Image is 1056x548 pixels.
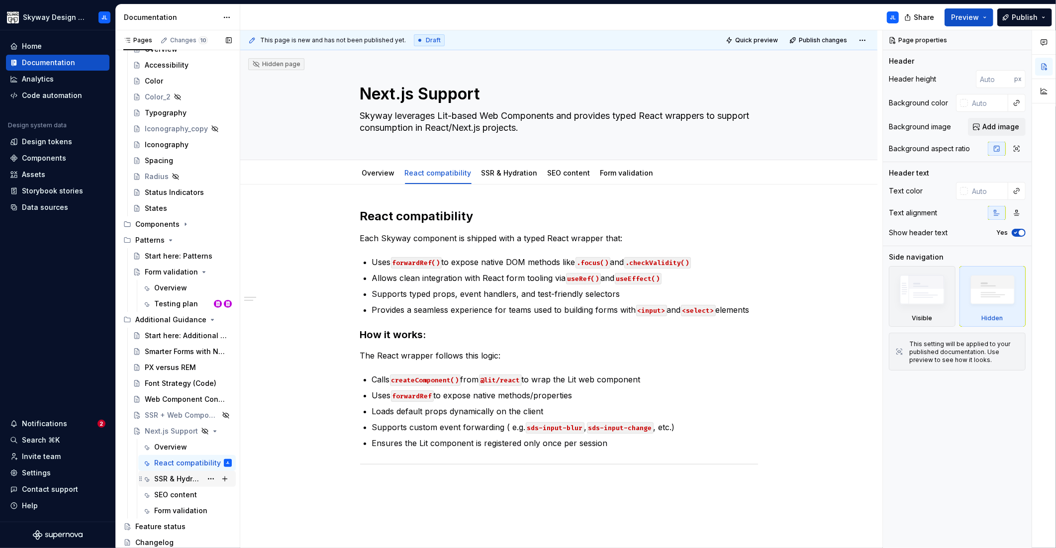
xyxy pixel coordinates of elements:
[224,300,232,308] img: Bobby Davis
[138,296,236,312] a: Testing planBobby DavisBobby Davis
[138,439,236,455] a: Overview
[170,36,208,44] div: Changes
[129,248,236,264] a: Start here: Patterns
[6,416,109,432] button: Notifications2
[624,257,691,269] code: .checkValidity()
[391,390,434,402] code: forwardRef
[968,118,1026,136] button: Add image
[123,36,152,44] div: Pages
[22,501,38,511] div: Help
[372,389,758,401] p: Uses to expose native methods/properties
[129,344,236,360] a: Smarter Forms with Native Validation APIs
[22,186,83,196] div: Storybook stories
[360,329,426,341] strong: How it works:
[129,121,236,137] a: Iconography_copy
[405,169,472,177] a: React compatibility
[154,474,202,484] div: SSR & Hydration
[198,36,208,44] span: 10
[889,186,923,196] div: Text color
[97,420,105,428] span: 2
[129,105,236,121] a: Typography
[914,12,934,22] span: Share
[889,122,951,132] div: Background image
[6,71,109,87] a: Analytics
[252,60,300,68] div: Hidden page
[22,202,68,212] div: Data sources
[145,60,189,70] div: Accessibility
[723,33,782,47] button: Quick preview
[129,57,236,73] a: Accessibility
[996,229,1008,237] label: Yes
[889,228,948,238] div: Show header text
[997,8,1052,26] button: Publish
[129,137,236,153] a: Iconography
[889,168,929,178] div: Header text
[889,98,948,108] div: Background color
[1014,75,1022,83] p: px
[101,13,107,21] div: JL
[358,108,756,136] textarea: Skyway leverages Lit-based Web Components and provides typed React wrappers to support consumptio...
[526,422,584,434] code: sds-input-blur
[600,169,654,177] a: Form validation
[23,12,87,22] div: Skyway Design System
[8,121,67,129] div: Design system data
[22,74,54,84] div: Analytics
[260,36,406,44] span: This page is new and has not been published yet.
[22,468,51,478] div: Settings
[968,182,1008,200] input: Auto
[7,11,19,23] img: 7d2f9795-fa08-4624-9490-5a3f7218a56a.png
[129,360,236,375] a: PX versus REM
[129,423,236,439] a: Next.js Support
[6,167,109,183] a: Assets
[478,162,542,183] div: SSR & Hydration
[6,481,109,497] button: Contact support
[22,91,82,100] div: Code automation
[124,12,218,22] div: Documentation
[362,169,395,177] a: Overview
[145,251,212,261] div: Start here: Patterns
[372,373,758,385] p: Calls from to wrap the Lit web component
[6,150,109,166] a: Components
[154,442,187,452] div: Overview
[145,92,171,102] div: Color_2
[479,374,522,386] code: @lit/react
[22,435,60,445] div: Search ⌘K
[22,137,72,147] div: Design tokens
[909,340,1019,364] div: This setting will be applied to your published documentation. Use preview to see how it looks.
[145,140,189,150] div: Iconography
[22,153,66,163] div: Components
[119,519,236,535] a: Feature status
[6,449,109,464] a: Invite team
[145,172,169,182] div: Radius
[735,36,778,44] span: Quick preview
[145,410,219,420] div: SSR + Web Components
[145,363,196,372] div: PX versus REM
[145,394,227,404] div: Web Component Console Errors
[889,252,944,262] div: Side navigation
[129,169,236,184] a: Radius
[1012,12,1038,22] span: Publish
[976,70,1014,88] input: Auto
[22,452,61,461] div: Invite team
[138,280,236,296] a: Overview
[145,187,204,197] div: Status Indicators
[135,522,186,532] div: Feature status
[6,134,109,150] a: Design tokens
[899,8,941,26] button: Share
[22,484,78,494] div: Contact support
[481,169,538,177] a: SSR & Hydration
[129,407,236,423] a: SSR + Web Components
[360,208,758,224] h2: React compatibility
[22,58,75,68] div: Documentation
[145,267,198,277] div: Form validation
[129,328,236,344] a: Start here: Additional Guidance
[889,56,914,66] div: Header
[33,530,83,540] svg: Supernova Logo
[360,232,758,244] p: Each Skyway component is shipped with a typed React wrapper that:
[6,498,109,514] button: Help
[401,162,476,183] div: React compatibility
[358,162,399,183] div: Overview
[596,162,658,183] div: Form validation
[145,347,227,357] div: Smarter Forms with Native Validation APIs
[390,374,461,386] code: createComponent()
